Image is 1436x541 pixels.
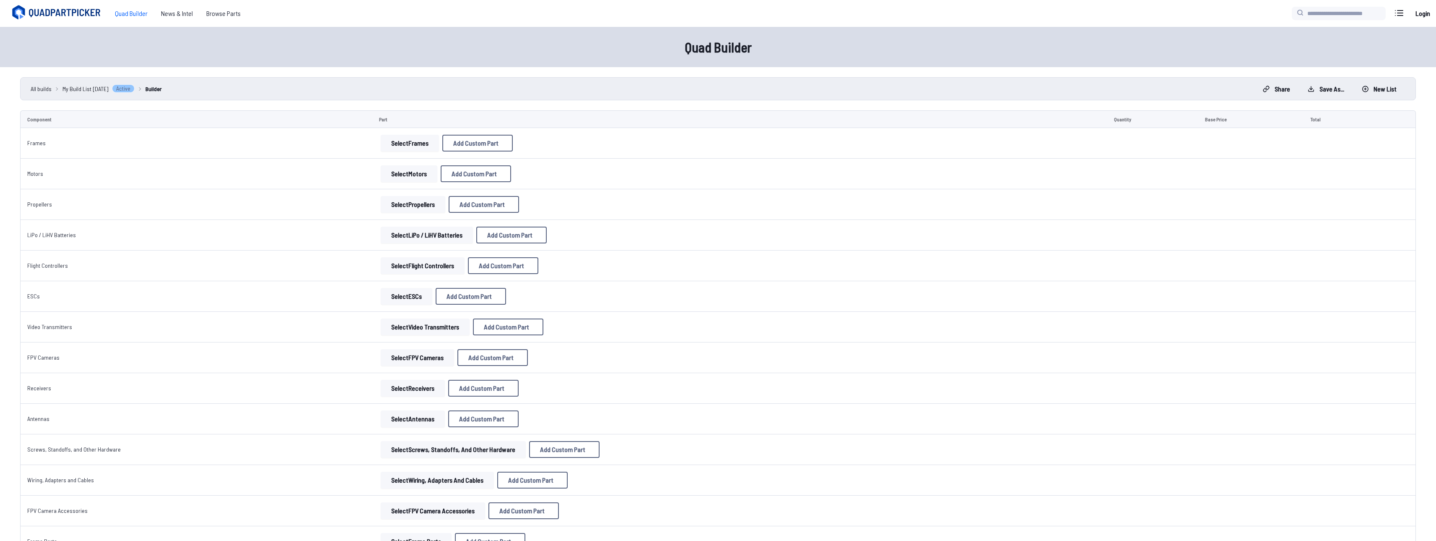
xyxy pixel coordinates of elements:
a: SelectWiring, Adapters and Cables [379,472,496,489]
a: SelectFPV Camera Accessories [379,502,487,519]
span: Add Custom Part [468,354,514,361]
a: News & Intel [154,5,200,22]
button: Add Custom Part [436,288,506,305]
td: Total [1304,110,1375,128]
button: Add Custom Part [497,472,568,489]
button: SelectPropellers [381,196,445,213]
button: SelectVideo Transmitters [381,319,470,335]
a: SelectFrames [379,135,441,152]
button: SelectFPV Camera Accessories [381,502,485,519]
td: Part [372,110,1107,128]
a: SelectFlight Controllers [379,257,466,274]
span: My Build List [DATE] [62,84,109,93]
button: Add Custom Part [448,410,519,427]
span: Add Custom Part [447,293,492,300]
button: Add Custom Part [442,135,513,152]
button: SelectLiPo / LiHV Batteries [381,227,473,243]
a: Video Transmitters [27,323,72,330]
a: SelectLiPo / LiHV Batteries [379,227,475,243]
a: LiPo / LiHV Batteries [27,231,76,238]
a: Frames [27,139,46,146]
button: Add Custom Part [441,165,511,182]
a: SelectVideo Transmitters [379,319,471,335]
button: SelectWiring, Adapters and Cables [381,472,494,489]
button: SelectReceivers [381,380,445,397]
a: SelectScrews, Standoffs, and Other Hardware [379,441,527,458]
button: SelectFPV Cameras [381,349,454,366]
a: Motors [27,170,43,177]
a: Propellers [27,201,52,208]
a: FPV Camera Accessories [27,507,88,514]
a: Screws, Standoffs, and Other Hardware [27,446,121,453]
button: Add Custom Part [488,502,559,519]
button: SelectFlight Controllers [381,257,465,274]
button: Add Custom Part [476,227,547,243]
a: SelectMotors [379,165,439,182]
span: Add Custom Part [460,201,505,208]
a: SelectFPV Cameras [379,349,456,366]
td: Component [20,110,372,128]
span: Add Custom Part [479,262,524,269]
span: Active [112,84,135,93]
a: Quad Builder [108,5,154,22]
button: Add Custom Part [448,380,519,397]
button: Add Custom Part [529,441,600,458]
td: Quantity [1107,110,1199,128]
a: Browse Parts [200,5,247,22]
button: Add Custom Part [473,319,543,335]
span: Add Custom Part [459,416,504,422]
button: SelectESCs [381,288,432,305]
button: Share [1256,82,1297,96]
a: Antennas [27,415,49,422]
span: Add Custom Part [508,477,553,484]
a: Builder [145,84,162,93]
a: Login [1413,5,1433,22]
a: SelectReceivers [379,380,447,397]
a: SelectPropellers [379,196,447,213]
span: Add Custom Part [487,232,532,238]
button: Add Custom Part [468,257,538,274]
a: Wiring, Adapters and Cables [27,476,94,484]
a: Receivers [27,384,51,392]
button: New List [1355,82,1404,96]
h1: Quad Builder [450,37,987,57]
span: Add Custom Part [484,324,529,330]
button: SelectFrames [381,135,439,152]
button: SelectMotors [381,165,437,182]
a: ESCs [27,293,40,300]
a: All builds [31,84,52,93]
a: FPV Cameras [27,354,60,361]
a: SelectAntennas [379,410,447,427]
a: My Build List [DATE]Active [62,84,135,93]
td: Base Price [1198,110,1303,128]
button: SelectScrews, Standoffs, and Other Hardware [381,441,526,458]
span: Add Custom Part [452,170,497,177]
button: Save as... [1301,82,1351,96]
span: Add Custom Part [499,507,545,514]
button: Add Custom Part [457,349,528,366]
span: Add Custom Part [459,385,504,392]
button: SelectAntennas [381,410,445,427]
span: Add Custom Part [540,446,585,453]
button: Add Custom Part [449,196,519,213]
span: Add Custom Part [453,140,499,146]
a: SelectESCs [379,288,434,305]
a: Flight Controllers [27,262,68,269]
